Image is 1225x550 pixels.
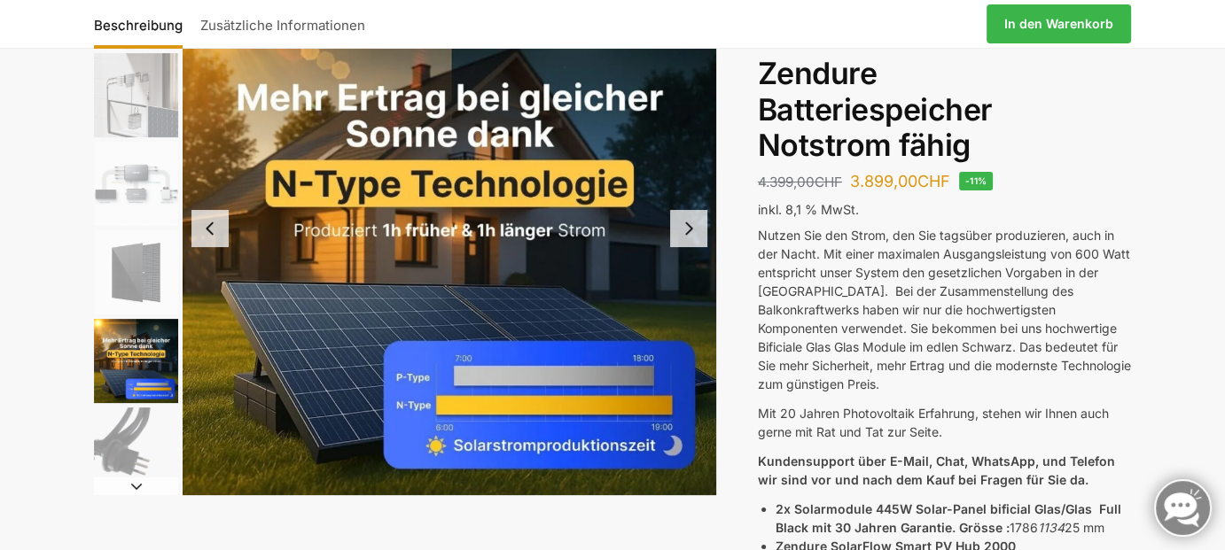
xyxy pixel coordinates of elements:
[94,319,178,403] img: solakon-balkonkraftwerk-890-800w-2-x-445wp-module-growatt-neo-800m-x-growatt-noah-2000-schuko-kab...
[90,405,178,493] li: 6 / 11
[1038,520,1065,535] em: 1134
[191,210,229,247] button: Previous slide
[758,202,859,217] span: inkl. 8,1 % MwSt.
[917,172,950,190] span: CHF
[94,142,178,226] img: Zendure Batteriespeicher-wie anschliessen
[815,174,842,190] span: CHF
[90,139,178,228] li: 3 / 11
[94,407,178,492] img: Anschlusskabel-3meter_schweizer-stecker
[959,172,994,190] span: -11%
[90,228,178,316] li: 4 / 11
[94,3,191,45] a: Beschreibung
[758,226,1131,393] p: Nutzen Sie den Strom, den Sie tagsüber produzieren, auch in der Nacht. Mit einer maximalen Ausgan...
[94,477,178,495] button: Next slide
[1010,520,1104,535] span: 1786 25 mm
[94,53,178,137] img: Zendure-solar-flow-Batteriespeicher für Balkonkraftwerke
[776,501,1121,535] strong: 2x Solarmodule 445W Solar-Panel bificial Glas/Glas Full Black mit 30 Jahren Garantie. Grösse :
[670,210,707,247] button: Next slide
[758,174,842,190] bdi: 4.399,00
[94,230,178,314] img: Maysun
[191,3,374,45] a: Zusätzliche Informationen
[758,453,1115,487] strong: Kundensupport über E-Mail, Chat, WhatsApp, und Telefon wir sind vor und nach dem Kauf bei Fragen ...
[90,316,178,405] li: 5 / 11
[758,404,1131,441] p: Mit 20 Jahren Photovoltaik Erfahrung, stehen wir Ihnen auch gerne mit Rat und Tat zur Seite.
[850,172,950,190] bdi: 3.899,00
[90,50,178,139] li: 2 / 11
[987,4,1131,43] a: In den Warenkorb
